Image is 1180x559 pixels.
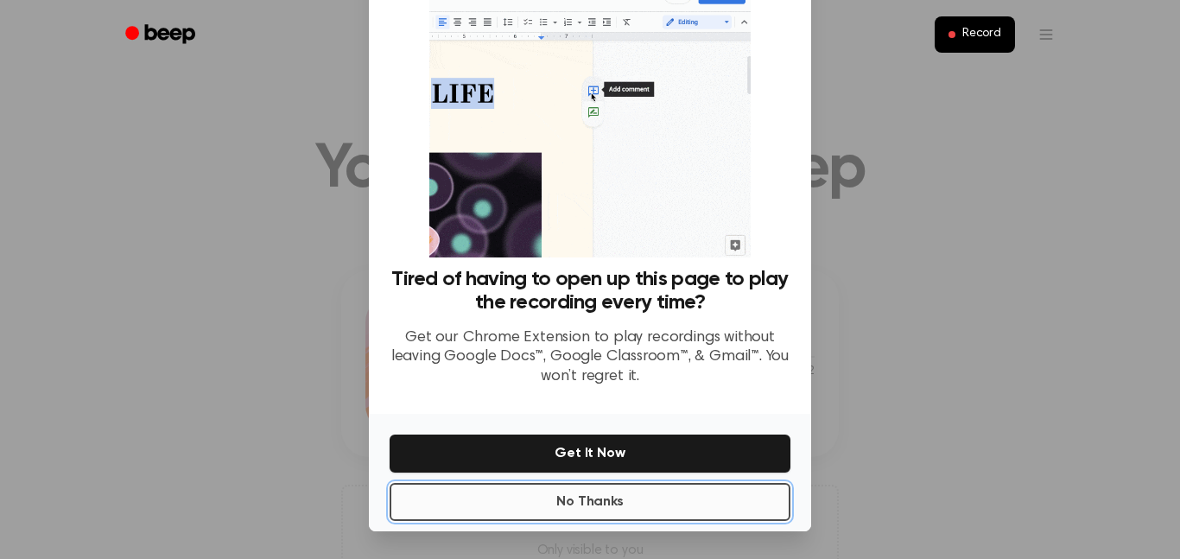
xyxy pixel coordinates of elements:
[113,18,211,52] a: Beep
[962,27,1001,42] span: Record
[390,328,790,387] p: Get our Chrome Extension to play recordings without leaving Google Docs™, Google Classroom™, & Gm...
[935,16,1015,53] button: Record
[390,435,790,473] button: Get It Now
[1025,14,1067,55] button: Open menu
[390,483,790,521] button: No Thanks
[390,268,790,314] h3: Tired of having to open up this page to play the recording every time?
